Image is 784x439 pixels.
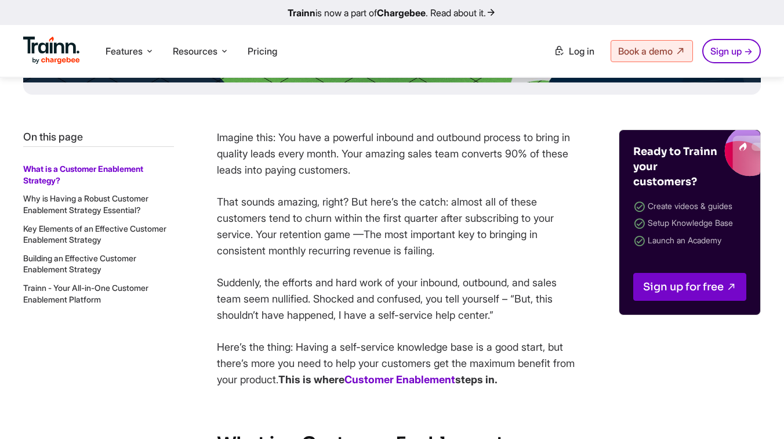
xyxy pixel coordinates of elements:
li: Create videos & guides [633,199,746,215]
li: Launch an Academy [633,233,746,250]
b: Trainn [288,7,315,19]
img: Trainn blogs [643,130,760,177]
strong: steps in. [455,373,498,386]
a: Sign up for free [633,273,746,301]
a: Log in [547,41,601,62]
p: Suddenly, the efforts and hard work of your inbound, outbound, and sales team seem nullified. Sho... [217,275,576,323]
p: That sounds amazing, right? But here’s the catch: almost all of these customers tend to churn wit... [217,194,576,259]
a: Trainn - Your All-in-One Customer Enablement Platform [23,283,148,304]
span: Book a demo [618,45,673,57]
a: Key Elements of an Effective Customer Enablement Strategy [23,224,166,245]
img: Trainn Logo [23,37,80,64]
a: Sign up → [702,39,761,63]
iframe: Chat Widget [726,383,784,439]
p: Here’s the thing: Having a self-service knowledge base is a good start, but there’s more you need... [217,339,576,388]
span: Features [106,45,143,57]
a: Pricing [248,45,277,57]
a: What is a Customer Enablement Strategy? [23,164,143,185]
a: Why is Having a Robust Customer Enablement Strategy Essential? [23,193,148,215]
b: Chargebee [377,7,426,19]
p: On this page [23,129,174,144]
h4: Ready to Trainn your customers? [633,144,720,189]
a: Customer Enablement [344,373,455,386]
strong: This is where [278,373,344,386]
li: Setup Knowledge Base [633,215,746,232]
a: Book a demo [611,40,693,62]
span: Resources [173,45,217,57]
span: Log in [569,45,594,57]
a: Building an Effective Customer Enablement Strategy [23,253,136,275]
p: Imagine this: You have a powerful inbound and outbound process to bring in quality leads every mo... [217,129,576,178]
